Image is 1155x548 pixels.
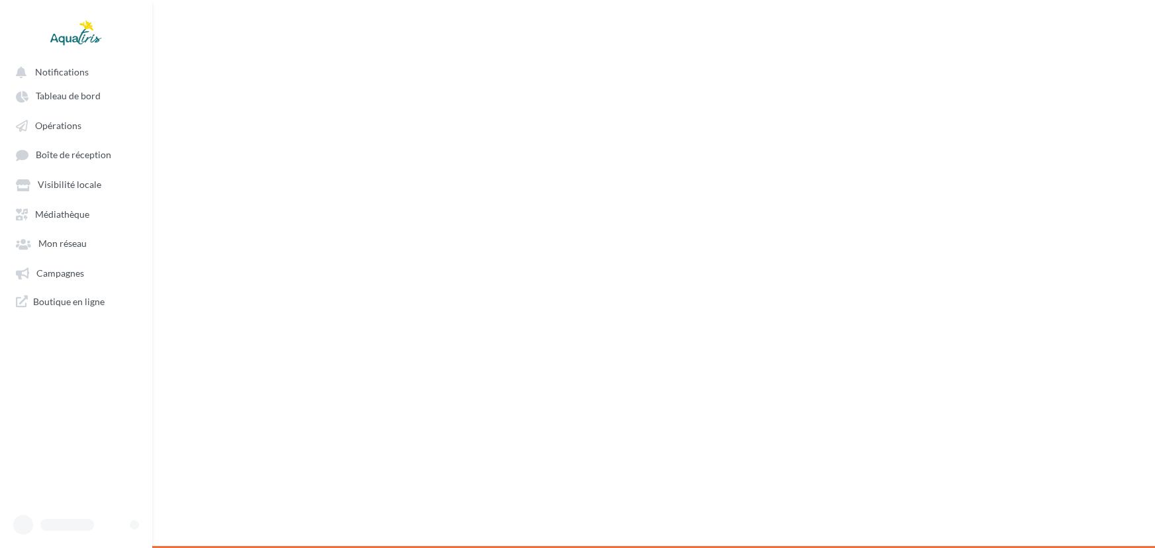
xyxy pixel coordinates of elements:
[36,267,84,279] span: Campagnes
[8,261,144,285] a: Campagnes
[38,238,87,250] span: Mon réseau
[8,142,144,167] a: Boîte de réception
[35,66,89,77] span: Notifications
[8,290,144,313] a: Boutique en ligne
[33,295,105,308] span: Boutique en ligne
[8,83,144,107] a: Tableau de bord
[36,150,111,161] span: Boîte de réception
[8,231,144,255] a: Mon réseau
[36,91,101,102] span: Tableau de bord
[38,179,101,191] span: Visibilité locale
[8,172,144,196] a: Visibilité locale
[35,120,81,131] span: Opérations
[35,208,89,220] span: Médiathèque
[8,202,144,226] a: Médiathèque
[8,113,144,137] a: Opérations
